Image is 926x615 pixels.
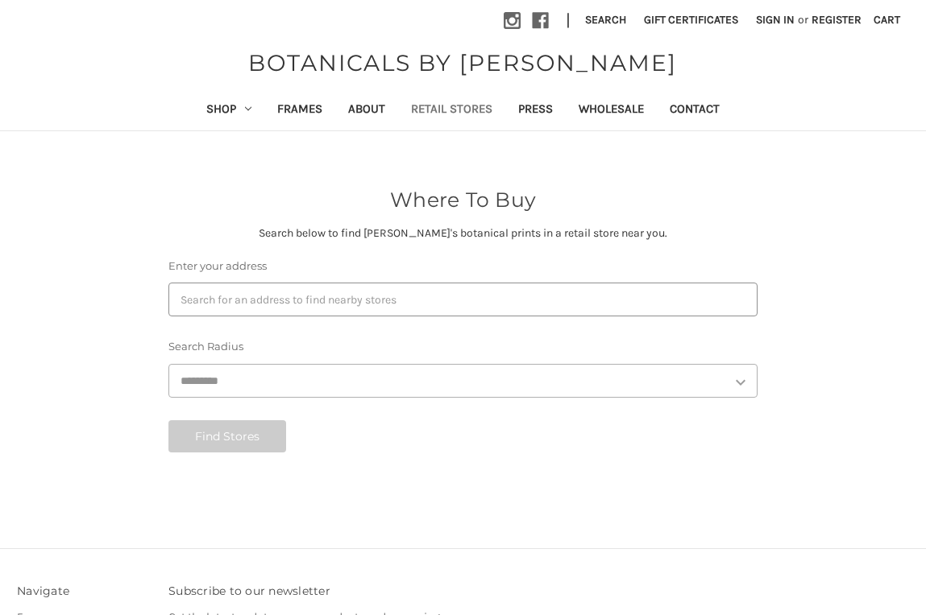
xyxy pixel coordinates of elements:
a: Wholesale [566,91,657,130]
a: BOTANICALS BY [PERSON_NAME] [240,46,685,80]
label: Enter your address [168,258,758,274]
h3: Subscribe to our newsletter [168,583,455,600]
a: Retail Stores [398,91,505,130]
a: Contact [657,91,733,130]
h2: Where To Buy [168,185,758,216]
p: Search below to find [PERSON_NAME]'s botanical prints in a retail store near you. [168,225,758,241]
a: About [335,91,398,130]
a: Shop [193,91,264,130]
a: Frames [264,91,335,130]
input: Search for an address to find nearby stores [168,283,758,316]
a: Press [505,91,566,130]
span: or [796,11,810,28]
span: Cart [874,13,900,27]
button: Find Stores [168,420,286,452]
li: | [560,8,576,34]
h3: Navigate [17,583,152,600]
label: Search Radius [168,339,758,355]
